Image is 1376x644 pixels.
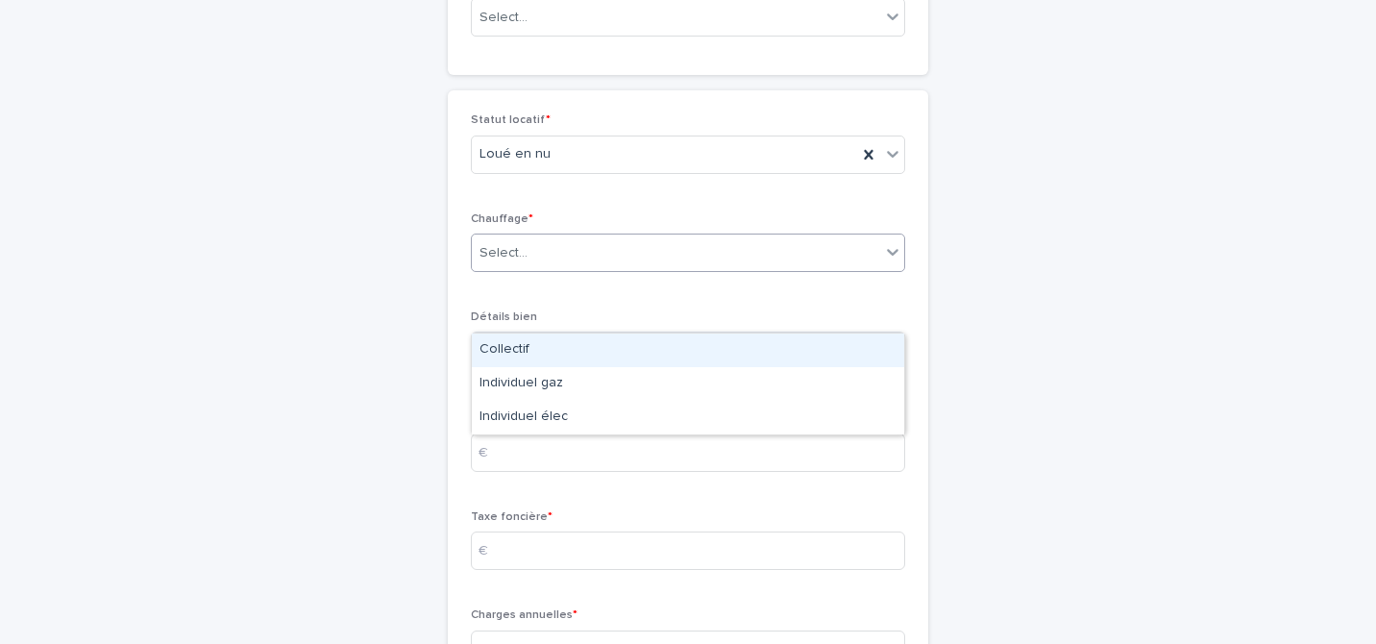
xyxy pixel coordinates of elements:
div: Individuel gaz [472,367,904,401]
div: Select... [479,8,528,28]
div: Individuel élec [472,401,904,434]
div: € [471,532,509,570]
span: Détails bien [471,311,537,323]
div: Collectif [472,334,904,367]
span: Charges annuelles [471,609,577,621]
div: € [471,433,509,472]
span: Taxe foncière [471,511,553,523]
span: Chauffage [471,213,533,225]
span: Statut locatif [471,114,551,126]
span: Loué en nu [479,144,551,164]
div: Select... [479,243,528,263]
